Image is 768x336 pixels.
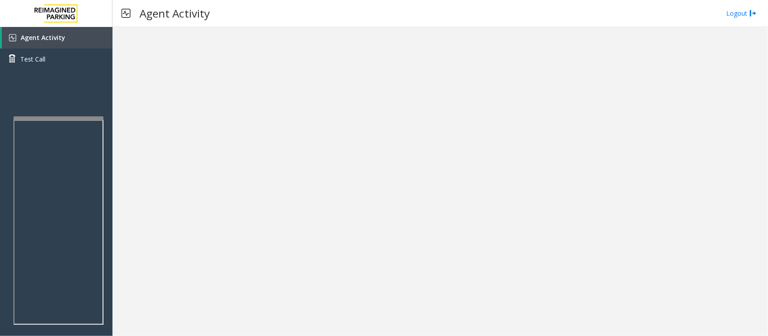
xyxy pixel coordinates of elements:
img: pageIcon [121,2,130,24]
a: Agent Activity [2,27,112,49]
span: Agent Activity [21,33,65,42]
img: 'icon' [9,34,16,41]
h3: Agent Activity [135,2,214,24]
a: Logout [726,9,757,18]
span: Test Call [20,54,45,64]
img: logout [750,9,757,18]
